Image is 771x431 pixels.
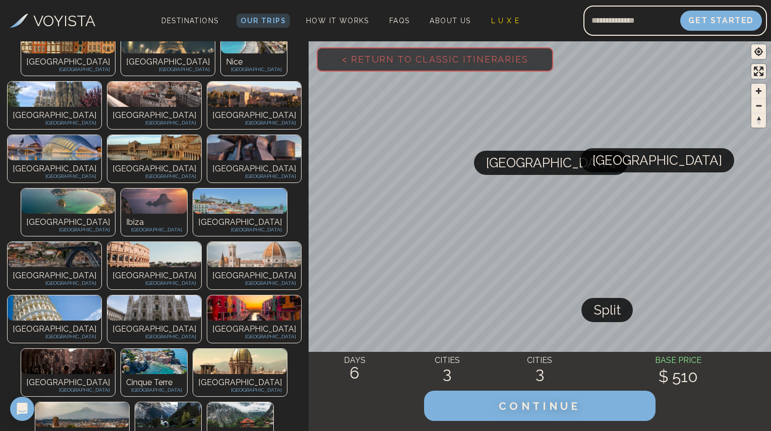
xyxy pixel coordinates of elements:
[13,333,96,340] p: [GEOGRAPHIC_DATA]
[126,226,182,233] p: [GEOGRAPHIC_DATA]
[21,349,115,374] img: Photo of undefined
[121,189,187,214] img: Photo of undefined
[107,295,201,321] img: Photo of undefined
[751,84,766,98] button: Zoom in
[207,135,301,160] img: Photo of undefined
[10,14,28,28] img: Voyista Logo
[680,11,762,31] button: Get Started
[212,163,296,175] p: [GEOGRAPHIC_DATA]
[486,151,616,175] span: [GEOGRAPHIC_DATA]
[306,17,369,25] span: How It Works
[112,119,196,127] p: [GEOGRAPHIC_DATA]
[13,279,96,287] p: [GEOGRAPHIC_DATA]
[198,386,282,394] p: [GEOGRAPHIC_DATA]
[236,14,290,28] a: Our Trips
[8,242,101,267] img: Photo of undefined
[487,14,524,28] a: L U X E
[309,39,771,431] canvas: Map
[121,349,187,374] img: Photo of undefined
[8,82,101,107] img: Photo of undefined
[13,163,96,175] p: [GEOGRAPHIC_DATA]
[389,17,410,25] span: FAQs
[212,119,296,127] p: [GEOGRAPHIC_DATA]
[126,66,210,73] p: [GEOGRAPHIC_DATA]
[126,216,182,228] p: Ibiza
[751,99,766,113] span: Zoom out
[207,295,301,321] img: Photo of undefined
[126,56,210,68] p: [GEOGRAPHIC_DATA]
[26,56,110,68] p: [GEOGRAPHIC_DATA]
[10,10,95,32] a: VOYISTA
[212,109,296,121] p: [GEOGRAPHIC_DATA]
[226,56,282,68] p: Nice
[494,354,586,366] h4: CITIES
[198,226,282,233] p: [GEOGRAPHIC_DATA]
[212,333,296,340] p: [GEOGRAPHIC_DATA]
[193,189,287,214] img: Photo of undefined
[751,44,766,59] button: Find my location
[430,17,470,25] span: About Us
[226,66,282,73] p: [GEOGRAPHIC_DATA]
[751,98,766,113] button: Zoom out
[317,47,554,72] button: < Return to Classic Itineraries
[385,14,414,28] a: FAQs
[207,242,301,267] img: Photo of undefined
[13,270,96,282] p: [GEOGRAPHIC_DATA]
[112,279,196,287] p: [GEOGRAPHIC_DATA]
[8,135,101,160] img: Photo of undefined
[583,9,680,33] input: Email address
[207,82,301,107] img: Photo of undefined
[309,354,401,366] h4: DAYS
[494,364,586,382] h2: 3
[401,354,493,366] h4: CITIES
[26,386,110,394] p: [GEOGRAPHIC_DATA]
[499,400,580,412] span: CONTINUE
[112,323,196,335] p: [GEOGRAPHIC_DATA]
[112,172,196,180] p: [GEOGRAPHIC_DATA]
[112,163,196,175] p: [GEOGRAPHIC_DATA]
[107,135,201,160] img: Photo of undefined
[112,270,196,282] p: [GEOGRAPHIC_DATA]
[33,10,95,32] h3: VOYISTA
[198,216,282,228] p: [GEOGRAPHIC_DATA]
[112,333,196,340] p: [GEOGRAPHIC_DATA]
[302,14,373,28] a: How It Works
[212,279,296,287] p: [GEOGRAPHIC_DATA]
[21,189,115,214] img: Photo of undefined
[26,377,110,389] p: [GEOGRAPHIC_DATA]
[212,172,296,180] p: [GEOGRAPHIC_DATA]
[198,377,282,389] p: [GEOGRAPHIC_DATA]
[13,172,96,180] p: [GEOGRAPHIC_DATA]
[241,17,286,25] span: Our Trips
[401,364,493,382] h2: 3
[212,270,296,282] p: [GEOGRAPHIC_DATA]
[8,295,101,321] img: Photo of undefined
[212,323,296,335] p: [GEOGRAPHIC_DATA]
[35,402,129,427] img: Photo of undefined
[751,64,766,79] button: Enter fullscreen
[326,38,545,81] span: < Return to Classic Itineraries
[107,82,201,107] img: Photo of undefined
[751,113,766,128] button: Reset bearing to north
[13,323,96,335] p: [GEOGRAPHIC_DATA]
[26,226,110,233] p: [GEOGRAPHIC_DATA]
[26,216,110,228] p: [GEOGRAPHIC_DATA]
[207,402,273,427] img: Photo of undefined
[586,354,771,366] h4: BASE PRICE
[13,119,96,127] p: [GEOGRAPHIC_DATA]
[13,109,96,121] p: [GEOGRAPHIC_DATA]
[594,298,621,322] span: Split
[193,349,287,374] img: Photo of undefined
[10,397,34,421] div: Open Intercom Messenger
[309,364,401,382] h2: 6
[26,66,110,73] p: [GEOGRAPHIC_DATA]
[135,402,201,427] img: Photo of undefined
[107,242,201,267] img: Photo of undefined
[112,109,196,121] p: [GEOGRAPHIC_DATA]
[424,391,656,421] button: CONTINUE
[126,386,182,394] p: [GEOGRAPHIC_DATA]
